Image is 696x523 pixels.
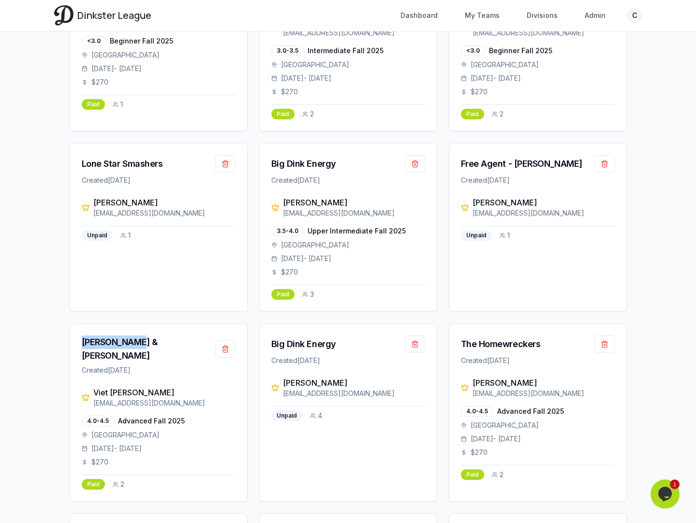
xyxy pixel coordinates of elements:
[54,5,151,25] a: Dinkster League
[82,479,105,490] div: Paid
[91,444,142,453] span: [DATE] - [DATE]
[471,73,521,83] span: [DATE] - [DATE]
[471,434,521,444] span: [DATE] - [DATE]
[82,230,113,241] div: Unpaid
[113,100,123,109] div: 1
[82,157,163,171] a: Lone Star Smashers
[461,356,615,365] div: Created [DATE]
[82,457,236,467] div: $ 270
[91,430,160,440] span: [GEOGRAPHIC_DATA]
[461,406,493,417] div: 4.0-4.5
[627,8,642,23] button: C
[521,7,563,24] a: Divisions
[283,28,425,38] div: [EMAIL_ADDRESS][DOMAIN_NAME]
[283,197,425,208] div: [PERSON_NAME]
[308,46,384,56] span: Intermediate Fall 2025
[54,5,74,25] img: Dinkster
[271,87,425,97] div: $ 270
[118,416,185,426] span: Advanced Fall 2025
[283,377,425,389] div: [PERSON_NAME]
[91,64,142,73] span: [DATE] - [DATE]
[461,448,615,457] div: $ 270
[93,197,236,208] div: [PERSON_NAME]
[310,411,322,421] div: 4
[271,45,304,56] div: 3.0-3.5
[281,73,331,83] span: [DATE] - [DATE]
[281,254,331,263] span: [DATE] - [DATE]
[461,87,615,97] div: $ 270
[93,398,236,408] div: [EMAIL_ADDRESS][DOMAIN_NAME]
[271,157,336,171] a: Big Dink Energy
[461,109,484,119] div: Paid
[461,175,615,185] div: Created [DATE]
[120,231,131,240] div: 1
[461,157,582,171] a: Free Agent - [PERSON_NAME]
[471,60,539,70] span: [GEOGRAPHIC_DATA]
[110,36,173,46] span: Beginner Fall 2025
[473,197,615,208] div: [PERSON_NAME]
[281,60,349,70] span: [GEOGRAPHIC_DATA]
[271,337,336,351] a: Big Dink Energy
[82,175,236,185] div: Created [DATE]
[82,365,236,375] div: Created [DATE]
[271,356,425,365] div: Created [DATE]
[489,46,552,56] span: Beginner Fall 2025
[91,50,160,60] span: [GEOGRAPHIC_DATA]
[579,7,611,24] a: Admin
[473,208,615,218] div: [EMAIL_ADDRESS][DOMAIN_NAME]
[93,208,236,218] div: [EMAIL_ADDRESS][DOMAIN_NAME]
[459,7,505,24] a: My Teams
[497,407,564,416] span: Advanced Fall 2025
[308,226,406,236] span: Upper Intermediate Fall 2025
[271,175,425,185] div: Created [DATE]
[113,479,124,489] div: 2
[461,45,485,56] div: <3.0
[473,389,615,398] div: [EMAIL_ADDRESS][DOMAIN_NAME]
[395,7,444,24] a: Dashboard
[302,109,314,119] div: 2
[82,99,105,110] div: Paid
[492,470,503,479] div: 2
[271,410,302,421] div: Unpaid
[271,226,304,236] div: 3.5-4.0
[471,421,539,430] span: [GEOGRAPHIC_DATA]
[473,377,615,389] div: [PERSON_NAME]
[271,109,295,119] div: Paid
[651,479,681,508] iframe: chat widget
[93,387,236,398] div: Viet [PERSON_NAME]
[302,290,314,299] div: 3
[461,230,492,241] div: Unpaid
[473,28,615,38] div: [EMAIL_ADDRESS][DOMAIN_NAME]
[77,9,151,22] span: Dinkster League
[500,231,510,240] div: 1
[271,289,295,300] div: Paid
[283,208,425,218] div: [EMAIL_ADDRESS][DOMAIN_NAME]
[82,335,215,363] a: [PERSON_NAME] & [PERSON_NAME]
[281,240,349,250] span: [GEOGRAPHIC_DATA]
[461,337,541,351] a: The Homewreckers
[82,36,106,46] div: <3.0
[461,469,484,480] div: Paid
[283,389,425,398] div: [EMAIL_ADDRESS][DOMAIN_NAME]
[82,416,114,426] div: 4.0-4.5
[82,77,236,87] div: $ 270
[492,109,503,119] div: 2
[271,267,425,277] div: $ 270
